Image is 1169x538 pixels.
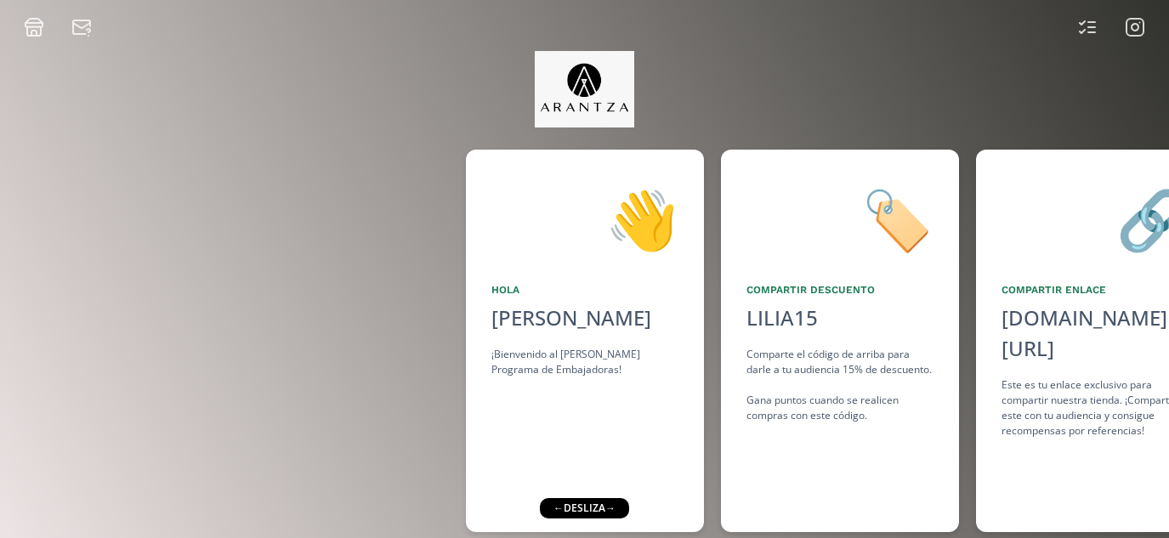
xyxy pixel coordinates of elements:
div: Hola [491,282,678,297]
img: jpq5Bx5xx2a5 [535,51,634,127]
div: Compartir Descuento [746,282,933,297]
div: 👋 [491,175,678,262]
div: [PERSON_NAME] [491,303,678,333]
div: ← desliza → [540,498,629,518]
div: Comparte el código de arriba para darle a tu audiencia 15% de descuento. Gana puntos cuando se re... [746,347,933,423]
div: 🏷️ [746,175,933,262]
div: ¡Bienvenido al [PERSON_NAME] Programa de Embajadoras! [491,347,678,377]
div: LILIA15 [746,303,818,333]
